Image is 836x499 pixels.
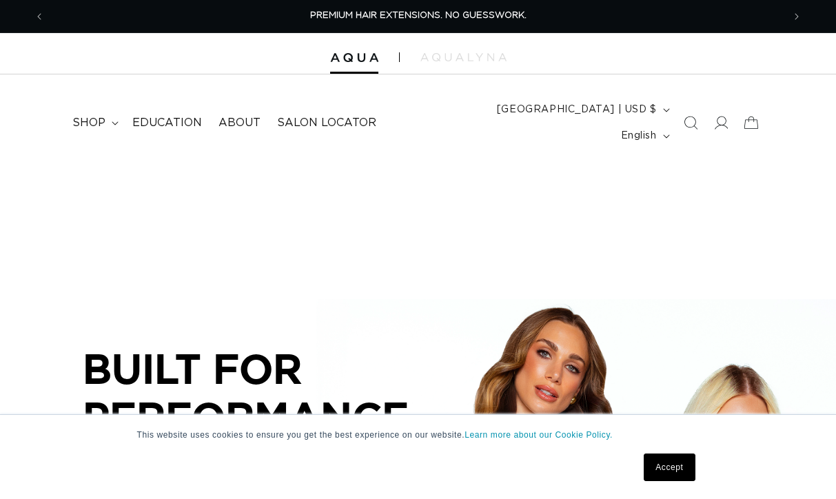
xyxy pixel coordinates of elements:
span: PREMIUM HAIR EXTENSIONS. NO GUESSWORK. [310,11,527,20]
p: This website uses cookies to ensure you get the best experience on our website. [137,429,700,441]
button: Previous announcement [24,3,54,30]
img: Aqua Hair Extensions [330,53,378,63]
span: English [621,129,657,143]
span: Education [132,116,202,130]
img: aqualyna.com [420,53,507,61]
button: Next announcement [782,3,812,30]
summary: shop [64,108,124,139]
button: English [613,123,675,149]
summary: Search [675,108,706,138]
span: [GEOGRAPHIC_DATA] | USD $ [497,103,657,117]
a: Education [124,108,210,139]
a: About [210,108,269,139]
button: [GEOGRAPHIC_DATA] | USD $ [489,96,675,123]
span: Salon Locator [277,116,376,130]
a: Accept [644,454,695,481]
span: About [218,116,261,130]
a: Salon Locator [269,108,385,139]
a: Learn more about our Cookie Policy. [465,430,613,440]
span: shop [72,116,105,130]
